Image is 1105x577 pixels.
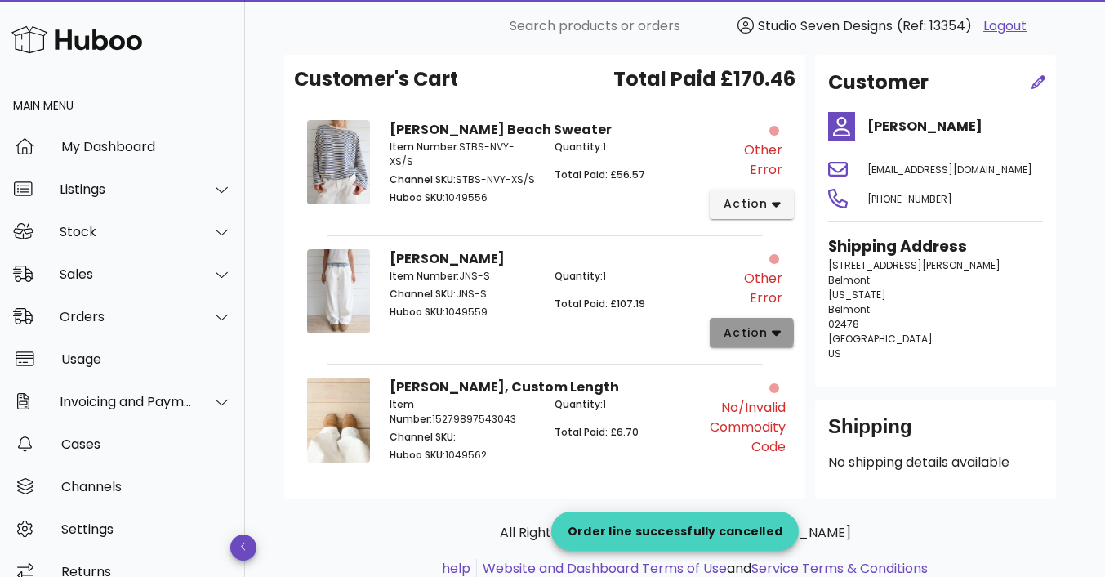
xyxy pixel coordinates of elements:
div: My Dashboard [61,139,232,154]
div: Stock [60,224,193,239]
p: STBS-NVY-XS/S [390,172,535,187]
span: [STREET_ADDRESS][PERSON_NAME] [828,258,1000,272]
p: All Rights Reserved. Copyright 2025 - [DOMAIN_NAME] [297,523,1053,543]
span: [EMAIL_ADDRESS][DOMAIN_NAME] [867,163,1032,177]
span: Item Number: [390,269,459,283]
span: Total Paid £170.46 [613,65,795,94]
p: No shipping details available [828,453,1043,472]
span: [US_STATE] [828,288,886,302]
p: 1049562 [390,448,535,463]
button: action [710,318,794,347]
span: 02478 [828,317,859,331]
span: Item Number: [390,140,459,154]
div: No/Invalid Commodity Code [710,398,786,457]
img: Product Image [307,378,370,462]
div: Listings [60,181,193,197]
span: Quantity: [555,397,603,411]
span: (Ref: 13354) [897,16,972,35]
img: Product Image [307,120,370,204]
p: JNS-S [390,287,535,302]
strong: [PERSON_NAME] Beach Sweater [390,120,612,139]
div: Shipping [828,414,1043,453]
p: 1049556 [390,190,535,205]
div: Order line successfully cancelled [551,523,799,539]
div: Channels [61,479,232,494]
div: Cases [61,436,232,452]
div: Invoicing and Payments [60,394,193,409]
p: 1 [555,397,700,412]
p: JNS-S [390,269,535,284]
p: 1 [555,269,700,284]
strong: [PERSON_NAME], Custom Length [390,378,619,396]
span: Customer's Cart [294,65,458,94]
span: Channel SKU: [390,287,456,301]
span: Total Paid: £6.70 [555,425,639,439]
span: Belmont [828,273,870,287]
span: Total Paid: £56.57 [555,168,645,181]
img: Product Image [307,249,370,333]
div: Other Error [710,269,782,308]
span: [PHONE_NUMBER] [867,192,952,206]
a: Logout [983,16,1027,36]
h2: Customer [828,68,929,97]
span: Huboo SKU: [390,448,445,462]
span: Huboo SKU: [390,305,445,319]
span: Quantity: [555,269,603,283]
span: Item Number: [390,397,432,426]
span: [GEOGRAPHIC_DATA] [828,332,933,346]
span: Channel SKU: [390,430,456,444]
div: Other Error [710,141,782,180]
h4: [PERSON_NAME] [867,117,1043,136]
div: Sales [60,266,193,282]
p: 15279897543043 [390,397,535,427]
span: Total Paid: £107.19 [555,297,645,311]
img: Huboo Logo [11,22,142,57]
span: Studio Seven Designs [758,16,893,35]
span: action [723,324,769,342]
div: Settings [61,521,232,537]
span: Channel SKU: [390,172,456,186]
span: US [828,347,841,360]
p: 1049559 [390,305,535,320]
button: action [710,190,794,219]
p: 1 [555,140,700,154]
strong: [PERSON_NAME] [390,249,505,268]
span: Quantity: [555,140,603,154]
p: STBS-NVY-XS/S [390,140,535,169]
h3: Shipping Address [828,235,1043,258]
span: action [723,195,769,212]
span: Belmont [828,302,870,316]
div: Usage [61,351,232,367]
span: Huboo SKU: [390,190,445,204]
div: Orders [60,309,193,324]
